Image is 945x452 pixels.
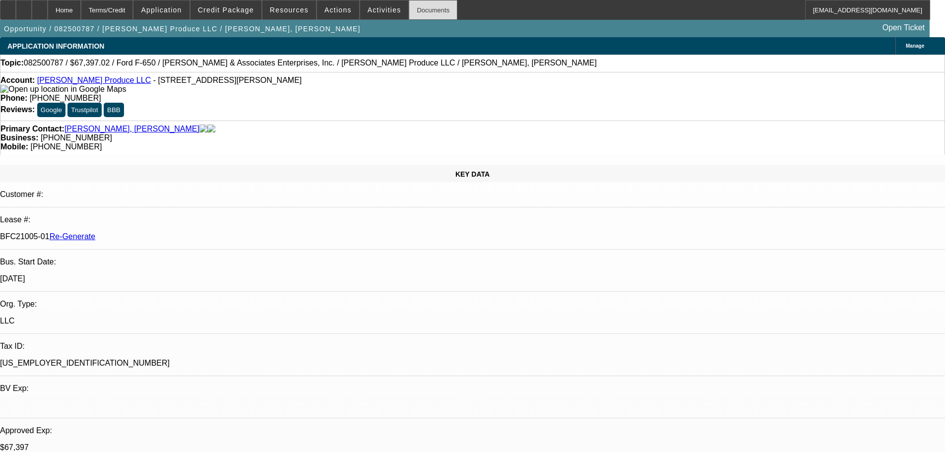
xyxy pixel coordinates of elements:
[198,6,254,14] span: Credit Package
[0,59,24,67] strong: Topic:
[190,0,261,19] button: Credit Package
[37,76,151,84] a: [PERSON_NAME] Produce LLC
[30,142,102,151] span: [PHONE_NUMBER]
[67,103,101,117] button: Trustpilot
[0,76,35,84] strong: Account:
[24,59,597,67] span: 082500787 / $67,397.02 / Ford F-650 / [PERSON_NAME] & Associates Enterprises, Inc. / [PERSON_NAME...
[104,103,124,117] button: BBB
[262,0,316,19] button: Resources
[37,103,65,117] button: Google
[0,85,126,93] a: View Google Maps
[41,133,112,142] span: [PHONE_NUMBER]
[368,6,401,14] span: Activities
[0,125,64,133] strong: Primary Contact:
[207,125,215,133] img: linkedin-icon.png
[360,0,409,19] button: Activities
[50,232,96,241] a: Re-Generate
[324,6,352,14] span: Actions
[0,133,38,142] strong: Business:
[153,76,302,84] span: - [STREET_ADDRESS][PERSON_NAME]
[879,19,929,36] a: Open Ticket
[270,6,309,14] span: Resources
[64,125,199,133] a: [PERSON_NAME], [PERSON_NAME]
[0,85,126,94] img: Open up location in Google Maps
[141,6,182,14] span: Application
[455,170,490,178] span: KEY DATA
[0,105,35,114] strong: Reviews:
[30,94,101,102] span: [PHONE_NUMBER]
[4,25,361,33] span: Opportunity / 082500787 / [PERSON_NAME] Produce LLC / [PERSON_NAME], [PERSON_NAME]
[317,0,359,19] button: Actions
[199,125,207,133] img: facebook-icon.png
[133,0,189,19] button: Application
[906,43,924,49] span: Manage
[7,42,104,50] span: APPLICATION INFORMATION
[0,94,27,102] strong: Phone:
[0,142,28,151] strong: Mobile:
